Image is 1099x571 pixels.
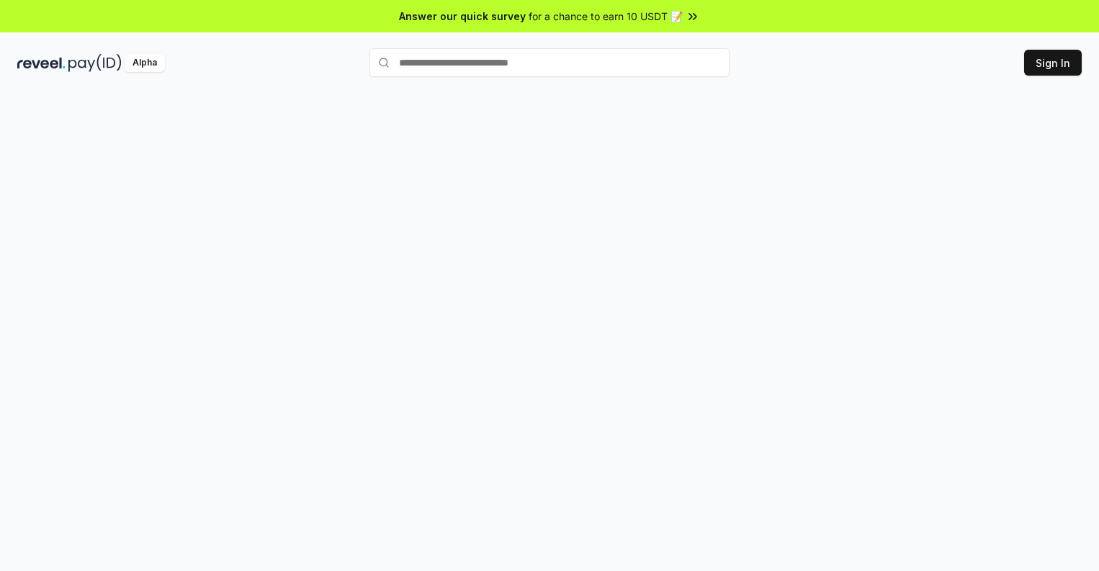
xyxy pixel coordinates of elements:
[399,9,526,24] span: Answer our quick survey
[125,54,165,72] div: Alpha
[1024,50,1082,76] button: Sign In
[17,54,66,72] img: reveel_dark
[529,9,683,24] span: for a chance to earn 10 USDT 📝
[68,54,122,72] img: pay_id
